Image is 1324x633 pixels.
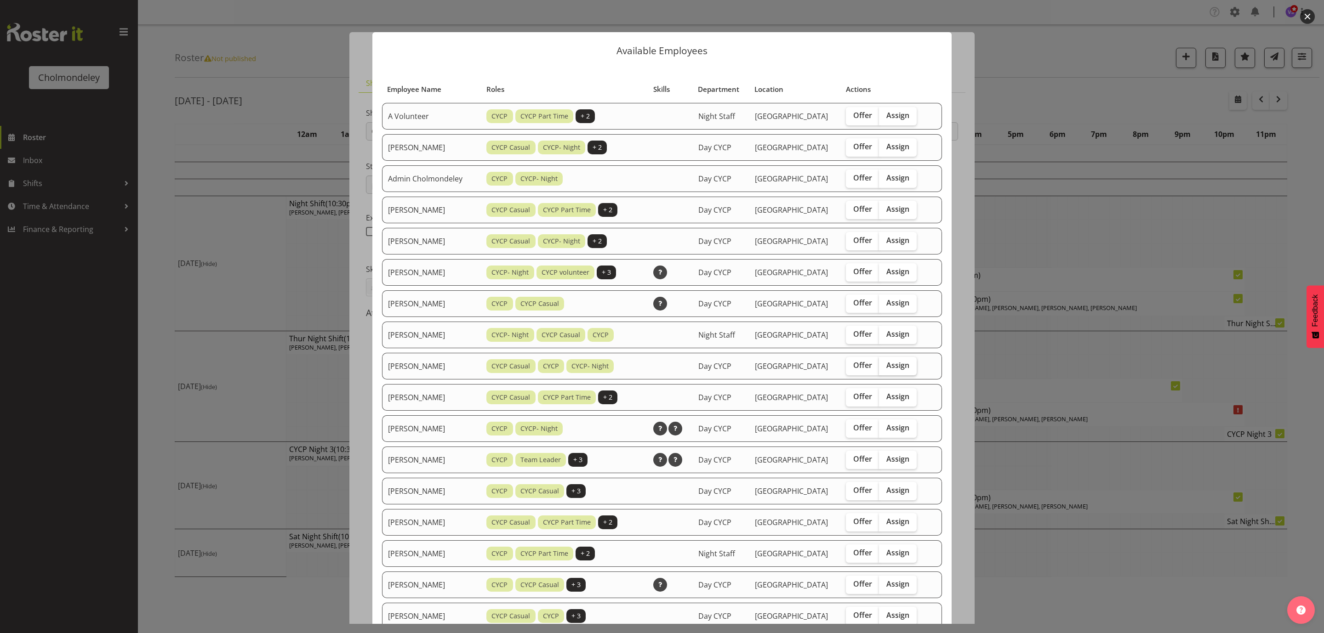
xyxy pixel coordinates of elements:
span: Offer [853,579,872,588]
span: CYCP- Night [520,424,558,434]
span: Offer [853,423,872,432]
span: [GEOGRAPHIC_DATA] [755,142,828,153]
span: Day CYCP [698,424,731,434]
span: Assign [886,610,909,620]
td: [PERSON_NAME] [382,415,481,442]
span: CYCP- Night [571,361,609,371]
span: Day CYCP [698,361,731,371]
span: Employee Name [387,84,441,95]
span: Offer [853,517,872,526]
span: CYCP Casual [520,580,559,590]
span: Assign [886,236,909,245]
span: Day CYCP [698,267,731,277]
span: Night Staff [698,330,735,340]
span: CYCP- Night [491,330,529,340]
span: Offer [853,392,872,401]
span: CYCP- Night [520,174,558,184]
span: Day CYCP [698,174,731,184]
span: Day CYCP [698,392,731,402]
td: Admin Cholmondeley [382,165,481,192]
span: Assign [886,579,909,588]
span: [GEOGRAPHIC_DATA] [755,299,828,309]
span: + 3 [571,611,581,621]
span: CYCP Casual [491,142,530,153]
span: Night Staff [698,548,735,559]
td: [PERSON_NAME] [382,509,481,536]
span: + 2 [581,548,590,559]
span: Day CYCP [698,486,731,496]
span: Assign [886,486,909,495]
span: [GEOGRAPHIC_DATA] [755,267,828,277]
span: Assign [886,267,909,276]
p: Available Employees [382,46,942,56]
span: Assign [886,329,909,339]
img: help-xxl-2.png [1296,605,1306,615]
span: [GEOGRAPHIC_DATA] [755,236,828,246]
span: CYCP Casual [520,299,559,309]
span: Assign [886,111,909,120]
span: CYCP Casual [491,611,530,621]
td: [PERSON_NAME] [382,478,481,504]
span: + 2 [603,205,612,215]
span: CYCP Casual [491,392,530,402]
span: + 2 [581,111,590,121]
span: Offer [853,142,872,151]
span: CYCP Casual [491,236,530,246]
td: [PERSON_NAME] [382,540,481,567]
span: Offer [853,236,872,245]
span: CYCP- Night [543,142,580,153]
span: CYCP [491,424,508,434]
span: Offer [853,298,872,307]
span: CYCP [543,611,559,621]
span: Skills [653,84,670,95]
span: CYCP [593,330,609,340]
td: [PERSON_NAME] [382,290,481,317]
span: Assign [886,392,909,401]
td: [PERSON_NAME] [382,228,481,254]
span: CYCP Casual [520,486,559,496]
span: + 3 [573,455,582,465]
span: Assign [886,204,909,214]
span: CYCP [491,174,508,184]
td: [PERSON_NAME] [382,353,481,379]
span: Offer [853,204,872,214]
span: + 3 [602,267,611,277]
span: Day CYCP [698,580,731,590]
span: [GEOGRAPHIC_DATA] [755,330,828,340]
span: CYCP [543,361,559,371]
span: Roles [486,84,504,95]
span: Offer [853,454,872,463]
span: CYCP Part Time [543,517,591,527]
td: [PERSON_NAME] [382,446,481,473]
td: [PERSON_NAME] [382,322,481,348]
span: [GEOGRAPHIC_DATA] [755,361,828,371]
span: Offer [853,486,872,495]
span: Actions [846,84,871,95]
span: CYCP- Night [543,236,580,246]
span: CYCP Casual [491,517,530,527]
span: CYCP [491,455,508,465]
span: [GEOGRAPHIC_DATA] [755,517,828,527]
span: Offer [853,610,872,620]
span: Offer [853,111,872,120]
span: [GEOGRAPHIC_DATA] [755,611,828,621]
span: Assign [886,173,909,182]
button: Feedback - Show survey [1307,285,1324,348]
span: Assign [886,454,909,463]
span: CYCP [491,486,508,496]
span: CYCP Casual [491,361,530,371]
span: [GEOGRAPHIC_DATA] [755,486,828,496]
td: [PERSON_NAME] [382,603,481,629]
span: + 2 [593,236,602,246]
span: + 2 [603,392,612,402]
span: + 3 [571,580,581,590]
span: CYCP [491,580,508,590]
td: [PERSON_NAME] [382,197,481,223]
span: Night Staff [698,111,735,121]
span: Day CYCP [698,236,731,246]
span: [GEOGRAPHIC_DATA] [755,424,828,434]
span: Day CYCP [698,299,731,309]
span: [GEOGRAPHIC_DATA] [755,111,828,121]
span: [GEOGRAPHIC_DATA] [755,455,828,465]
span: Offer [853,548,872,557]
